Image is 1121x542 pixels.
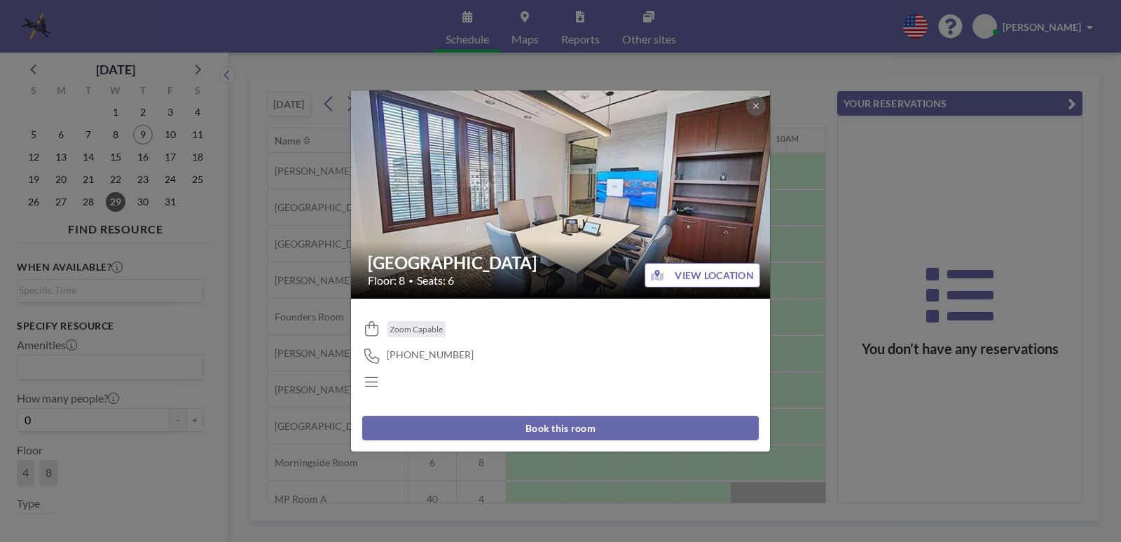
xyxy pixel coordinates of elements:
[390,324,443,334] span: Zoom Capable
[362,416,759,440] button: Book this room
[368,273,405,287] span: Floor: 8
[351,36,771,353] img: 537.jpg
[645,263,760,287] button: VIEW LOCATION
[368,252,755,273] h2: [GEOGRAPHIC_DATA]
[417,273,454,287] span: Seats: 6
[387,348,474,361] span: [PHONE_NUMBER]
[408,276,413,286] span: •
